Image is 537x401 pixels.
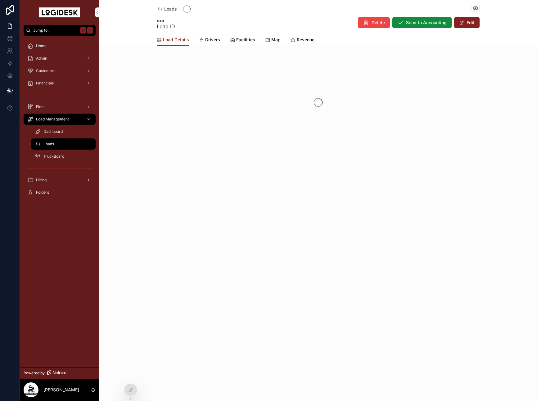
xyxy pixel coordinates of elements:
span: Load Management [36,117,69,122]
span: Folders [36,190,49,195]
a: Drivers [199,34,220,47]
a: Load Management [24,114,96,125]
span: Home [36,43,47,48]
a: Hiring [24,174,96,186]
span: Loads [164,6,177,12]
button: Send to Accounting [392,17,452,28]
span: Fleet [36,104,45,109]
span: Financials [36,81,54,86]
span: Load ID [157,23,175,30]
p: [PERSON_NAME] [43,387,79,393]
span: Dashboard [43,129,63,134]
span: Jump to... [33,28,78,33]
a: Customers [24,65,96,76]
button: Delete [358,17,390,28]
a: Loads [31,138,96,150]
span: Send to Accounting [406,20,447,26]
span: Revenue [297,37,314,43]
a: Revenue [291,34,314,47]
span: Drivers [205,37,220,43]
span: TruckBoard [43,154,64,159]
a: Load Details [157,34,189,46]
a: Financials [24,78,96,89]
a: Folders [24,187,96,198]
span: Loads [43,142,54,146]
span: Facilities [236,37,255,43]
div: scrollable content [20,36,99,206]
a: Facilities [230,34,255,47]
span: Load Details [163,37,189,43]
span: Customers [36,68,55,73]
a: TruckBoard [31,151,96,162]
img: App logo [39,7,80,17]
a: Admin [24,53,96,64]
a: Home [24,40,96,52]
span: Hiring [36,178,47,182]
button: Edit [454,17,480,28]
span: Delete [372,20,385,26]
a: Dashboard [31,126,96,137]
span: Powered by [24,371,45,376]
span: Admin [36,56,47,61]
span: Map [271,37,281,43]
a: Fleet [24,101,96,112]
button: Jump to...K [24,25,96,36]
span: K [88,28,93,33]
a: Map [265,34,281,47]
a: Loads [157,6,177,12]
a: Powered by [20,367,99,379]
